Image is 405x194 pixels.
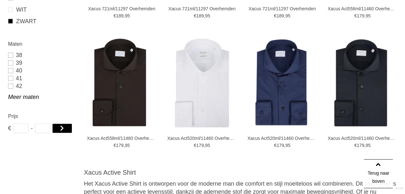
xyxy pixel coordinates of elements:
[196,13,204,18] span: 189
[87,135,157,141] a: Xacus Act558ml/11460 Overhemden
[8,40,76,48] h2: Maten
[167,6,237,12] a: Xacus 721ml/11297 Overhemden
[31,123,33,133] span: -
[276,143,284,148] span: 179
[204,143,205,148] span: ,
[364,13,366,18] span: ,
[328,135,397,141] a: Xacus Act520ml/11460 Overhemden
[357,13,364,18] span: 179
[274,13,276,18] span: €
[8,93,76,101] a: Meer maten
[285,13,290,18] span: 95
[167,135,237,141] a: Xacus Act520ml/11460 Overhemden
[284,13,285,18] span: ,
[205,13,210,18] span: 95
[8,51,76,59] a: 38
[8,82,76,90] a: 42
[365,143,371,148] span: 95
[8,112,76,120] h2: Prijs
[84,37,158,129] img: Xacus Act558ml/11460 Overhemden
[245,37,318,129] img: Xacus Act520ml/11460 Overhemden
[364,143,366,148] span: ,
[124,143,125,148] span: ,
[194,143,196,148] span: €
[364,159,393,188] a: Terug naar boven
[247,135,317,141] a: Xacus Act520ml/11460 Overhemden
[125,143,130,148] span: 95
[284,143,285,148] span: ,
[8,59,76,67] a: 39
[87,6,157,12] a: Xacus 721ml/11297 Overhemden
[8,17,76,25] a: ZWART
[205,143,210,148] span: 95
[247,6,317,12] a: Xacus 721ml/11297 Overhemden
[365,13,371,18] span: 95
[116,143,123,148] span: 179
[84,169,400,177] h2: Xacus Active Shirt
[8,5,76,14] a: WIT
[204,13,205,18] span: ,
[124,13,125,18] span: ,
[354,13,357,18] span: €
[8,74,76,82] a: 41
[164,37,238,129] img: Xacus Act520ml/11460 Overhemden
[125,13,130,18] span: 95
[194,13,196,18] span: €
[113,13,116,18] span: €
[196,143,204,148] span: 179
[325,37,398,129] img: Xacus Act520ml/11460 Overhemden
[354,143,357,148] span: €
[357,143,364,148] span: 179
[274,143,276,148] span: €
[276,13,284,18] span: 189
[328,6,397,12] a: Xacus Act558ml/11460 Overhemden
[8,123,11,133] span: €
[8,67,76,74] a: 40
[285,143,290,148] span: 95
[113,143,116,148] span: €
[116,13,123,18] span: 189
